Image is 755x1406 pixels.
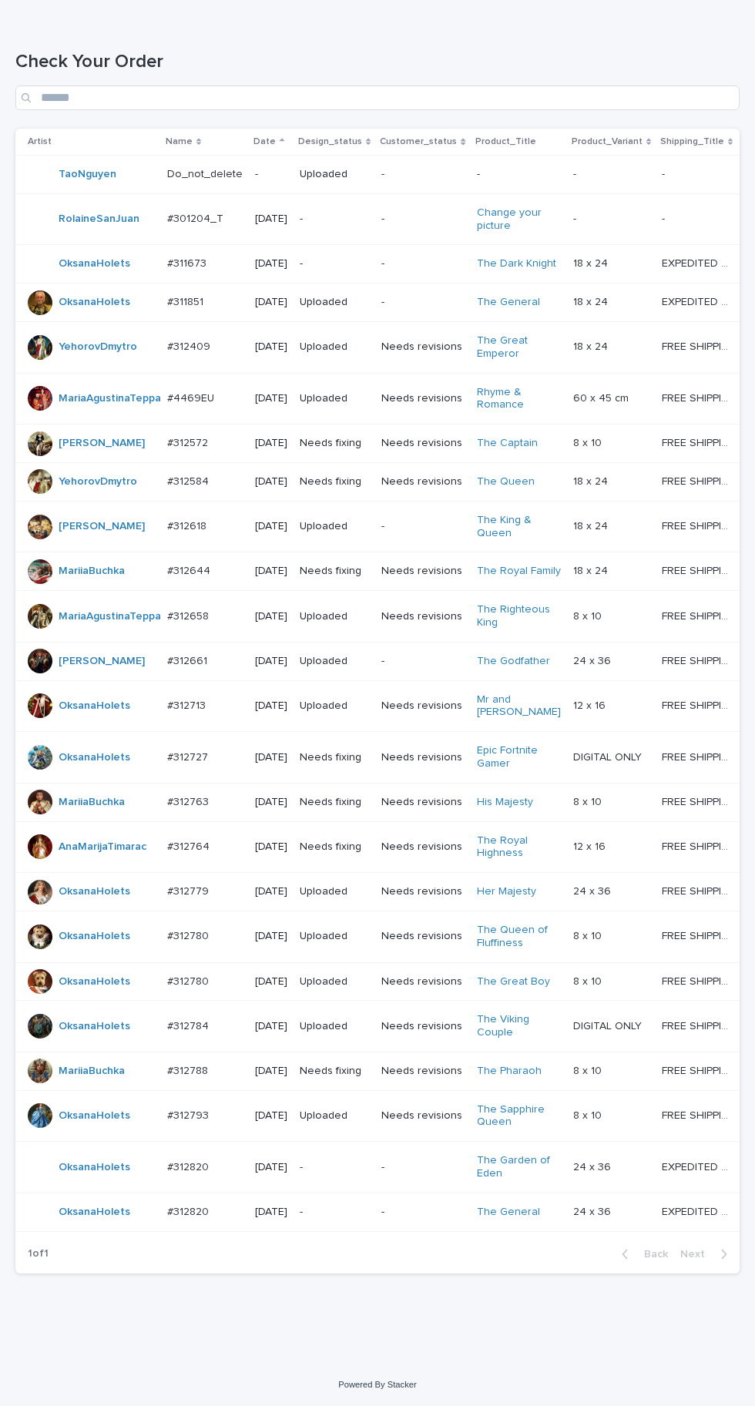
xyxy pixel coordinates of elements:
[381,1020,464,1033] p: Needs revisions
[167,793,212,809] p: #312763
[573,1203,614,1219] p: 24 x 36
[167,927,212,943] p: #312780
[59,841,146,854] a: AnaMarijaTimarac
[167,696,209,713] p: #312713
[381,700,464,713] p: Needs revisions
[477,1206,540,1219] a: The General
[255,1065,287,1078] p: [DATE]
[255,1020,287,1033] p: [DATE]
[477,1103,561,1129] a: The Sapphire Queen
[255,565,287,578] p: [DATE]
[381,296,464,309] p: -
[381,1206,464,1219] p: -
[167,607,212,623] p: #312658
[381,565,464,578] p: Needs revisions
[59,1109,130,1122] a: OksanaHolets
[167,1106,212,1122] p: #312793
[59,700,130,713] a: OksanaHolets
[477,1154,561,1180] a: The Garden of Eden
[300,475,369,488] p: Needs fixing
[167,562,213,578] p: #312644
[255,796,287,809] p: [DATE]
[59,610,161,623] a: MariaAgustinaTeppa
[477,168,561,181] p: -
[300,520,369,533] p: Uploaded
[255,257,287,270] p: [DATE]
[300,610,369,623] p: Uploaded
[300,168,369,181] p: Uploaded
[255,520,287,533] p: [DATE]
[662,254,736,270] p: EXPEDITED SHIPPING - preview in 1 business day; delivery up to 5 business days after your approval.
[381,392,464,405] p: Needs revisions
[255,655,287,668] p: [DATE]
[477,296,540,309] a: The General
[300,1206,369,1219] p: -
[662,389,736,405] p: FREE SHIPPING - preview in 1-2 business days, after your approval delivery will take 6-10 busines...
[662,1062,736,1078] p: FREE SHIPPING - preview in 1-2 business days, after your approval delivery will take 5-10 b.d.
[381,341,464,354] p: Needs revisions
[167,389,217,405] p: #4469EU
[573,652,614,668] p: 24 x 36
[255,296,287,309] p: [DATE]
[167,434,211,450] p: #312572
[662,927,736,943] p: FREE SHIPPING - preview in 1-2 business days, after your approval delivery will take 5-10 b.d.
[167,837,213,854] p: #312764
[167,1203,212,1219] p: #312820
[477,206,561,233] a: Change your picture
[255,1206,287,1219] p: [DATE]
[255,1161,287,1174] p: [DATE]
[255,213,287,226] p: [DATE]
[59,437,145,450] a: [PERSON_NAME]
[59,1065,125,1078] a: MariiaBuchka
[298,133,362,150] p: Design_status
[255,841,287,854] p: [DATE]
[15,86,740,110] input: Search
[300,751,369,764] p: Needs fixing
[338,1380,416,1389] a: Powered By Stacker
[59,1161,130,1174] a: OksanaHolets
[167,652,210,668] p: #312661
[59,475,137,488] a: YehorovDmytro
[477,924,561,950] a: The Queen of Fluffiness
[477,437,538,450] a: The Captain
[477,257,556,270] a: The Dark Knight
[477,1065,542,1078] a: The Pharaoh
[59,168,116,181] a: TaoNguyen
[477,514,561,540] a: The King & Queen
[662,696,736,713] p: FREE SHIPPING - preview in 1-2 business days, after your approval delivery will take 5-10 b.d.
[300,1020,369,1033] p: Uploaded
[662,748,736,764] p: FREE SHIPPING - preview in 1-2 business days, after your approval delivery will take 5-10 b.d.
[573,837,609,854] p: 12 x 16
[381,1161,464,1174] p: -
[660,133,724,150] p: Shipping_Title
[477,693,561,720] a: Mr and [PERSON_NAME]
[381,930,464,943] p: Needs revisions
[477,655,550,668] a: The Godfather
[167,165,246,181] p: Do_not_delete
[662,434,736,450] p: FREE SHIPPING - preview in 1-2 business days, after your approval delivery will take 5-10 b.d.
[253,133,276,150] p: Date
[300,1109,369,1122] p: Uploaded
[662,337,736,354] p: FREE SHIPPING - preview in 1-2 business days, after your approval delivery will take 5-10 b.d.
[59,1020,130,1033] a: OksanaHolets
[573,254,611,270] p: 18 x 24
[28,133,52,150] p: Artist
[300,392,369,405] p: Uploaded
[255,392,287,405] p: [DATE]
[662,1106,736,1122] p: FREE SHIPPING - preview in 1-2 business days, after your approval delivery will take 5-10 b.d.
[477,834,561,861] a: The Royal Highness
[573,472,611,488] p: 18 x 24
[300,565,369,578] p: Needs fixing
[635,1249,668,1260] span: Back
[300,975,369,988] p: Uploaded
[573,882,614,898] p: 24 x 36
[167,1062,211,1078] p: #312788
[300,885,369,898] p: Uploaded
[300,930,369,943] p: Uploaded
[300,1065,369,1078] p: Needs fixing
[609,1247,674,1261] button: Back
[380,133,457,150] p: Customer_status
[573,1158,614,1174] p: 24 x 36
[381,1109,464,1122] p: Needs revisions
